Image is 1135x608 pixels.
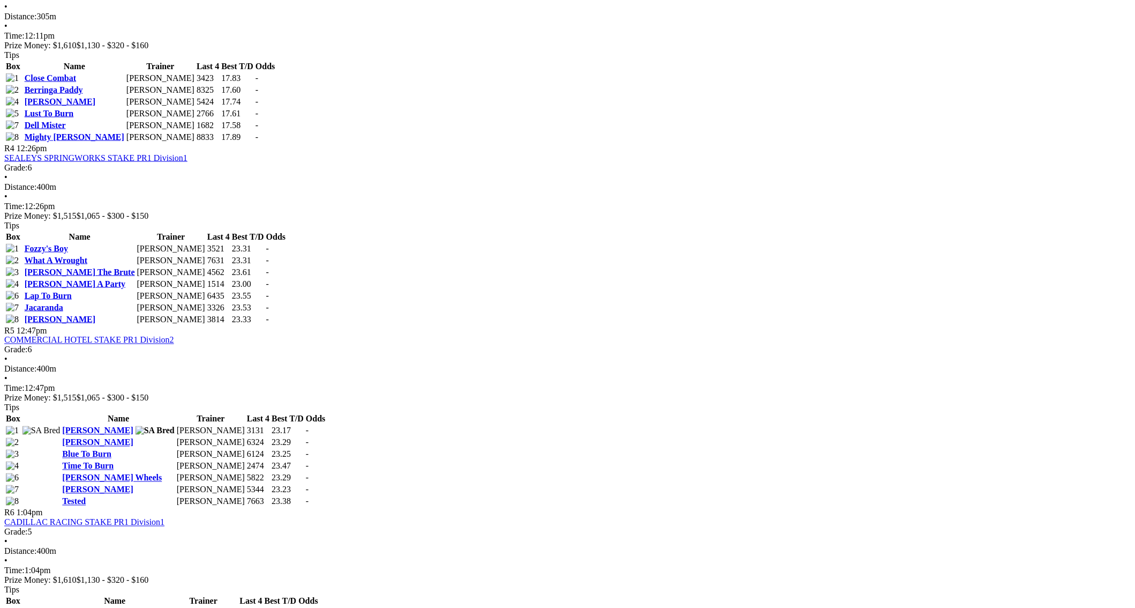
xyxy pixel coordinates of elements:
a: Time To Burn [62,462,114,471]
span: • [4,557,7,566]
td: 3131 [246,426,270,436]
img: 8 [6,315,19,324]
a: Tested [62,497,86,506]
span: Time: [4,384,25,393]
span: Box [6,232,20,241]
td: 23.33 [231,314,265,325]
td: 2766 [196,108,220,119]
td: [PERSON_NAME] [137,291,206,301]
span: Box [6,62,20,71]
a: [PERSON_NAME] [62,426,133,435]
td: 23.23 [271,485,304,495]
span: - [255,109,258,118]
img: 7 [6,303,19,313]
a: [PERSON_NAME] [25,315,95,324]
td: 23.31 [231,255,265,266]
img: 6 [6,473,19,483]
td: 23.25 [271,449,304,460]
div: 305m [4,12,1131,21]
th: Best T/D [231,232,265,242]
td: [PERSON_NAME] [137,243,206,254]
td: [PERSON_NAME] [126,97,195,107]
td: [PERSON_NAME] [126,132,195,143]
th: Odds [298,596,318,607]
img: 7 [6,485,19,495]
span: Distance: [4,12,36,21]
td: [PERSON_NAME] [137,279,206,290]
a: Mighty [PERSON_NAME] [25,132,124,142]
span: • [4,2,7,11]
img: 4 [6,279,19,289]
span: R5 [4,326,14,335]
td: 23.31 [231,243,265,254]
div: Prize Money: $1,610 [4,576,1131,585]
th: Trainer [126,61,195,72]
div: Prize Money: $1,515 [4,394,1131,403]
span: - [266,256,269,265]
span: - [306,485,309,494]
div: 5 [4,528,1131,537]
th: Name [62,414,175,425]
td: [PERSON_NAME] [137,314,206,325]
td: 23.61 [231,267,265,278]
span: Distance: [4,365,36,374]
span: - [306,473,309,483]
td: 17.60 [221,85,254,95]
span: - [306,450,309,459]
img: 3 [6,450,19,459]
td: 5344 [246,485,270,495]
span: Time: [4,202,25,211]
th: Name [24,61,125,72]
span: $1,130 - $320 - $160 [77,41,149,50]
a: COMMERCIAL HOTEL STAKE PR1 Division2 [4,336,174,345]
td: 3423 [196,73,220,84]
a: [PERSON_NAME] [25,97,95,106]
span: Tips [4,585,19,595]
span: 12:26pm [17,144,47,153]
span: - [306,462,309,471]
span: - [266,291,269,300]
img: 1 [6,73,19,83]
th: Best T/D [271,414,304,425]
span: $1,065 - $300 - $150 [77,394,149,403]
a: Berringa Paddy [25,85,83,94]
div: 6 [4,163,1131,173]
td: 6324 [246,438,270,448]
th: Name [62,596,168,607]
a: [PERSON_NAME] Wheels [62,473,162,483]
img: 1 [6,244,19,254]
td: [PERSON_NAME] [126,120,195,131]
span: Box [6,414,20,424]
div: 6 [4,345,1131,355]
td: [PERSON_NAME] [176,496,245,507]
span: • [4,355,7,364]
td: 23.38 [271,496,304,507]
a: Lust To Burn [25,109,74,118]
a: [PERSON_NAME] A Party [25,279,125,288]
img: 2 [6,85,19,95]
span: - [306,438,309,447]
th: Odds [255,61,275,72]
span: • [4,374,7,383]
div: Prize Money: $1,610 [4,41,1131,50]
img: 1 [6,426,19,436]
span: Tips [4,50,19,60]
a: What A Wrought [25,256,87,265]
img: 8 [6,132,19,142]
img: 4 [6,97,19,107]
td: [PERSON_NAME] [137,302,206,313]
span: Time: [4,566,25,575]
td: 17.61 [221,108,254,119]
a: Fozzy's Boy [25,244,68,253]
span: - [255,132,258,142]
span: • [4,537,7,546]
th: Last 4 [196,61,220,72]
th: Best T/D [264,596,297,607]
span: - [266,279,269,288]
td: 1682 [196,120,220,131]
a: Dell Mister [25,121,66,130]
a: Blue To Burn [62,450,111,459]
div: 12:11pm [4,31,1131,41]
img: 2 [6,256,19,265]
a: [PERSON_NAME] The Brute [25,268,135,277]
